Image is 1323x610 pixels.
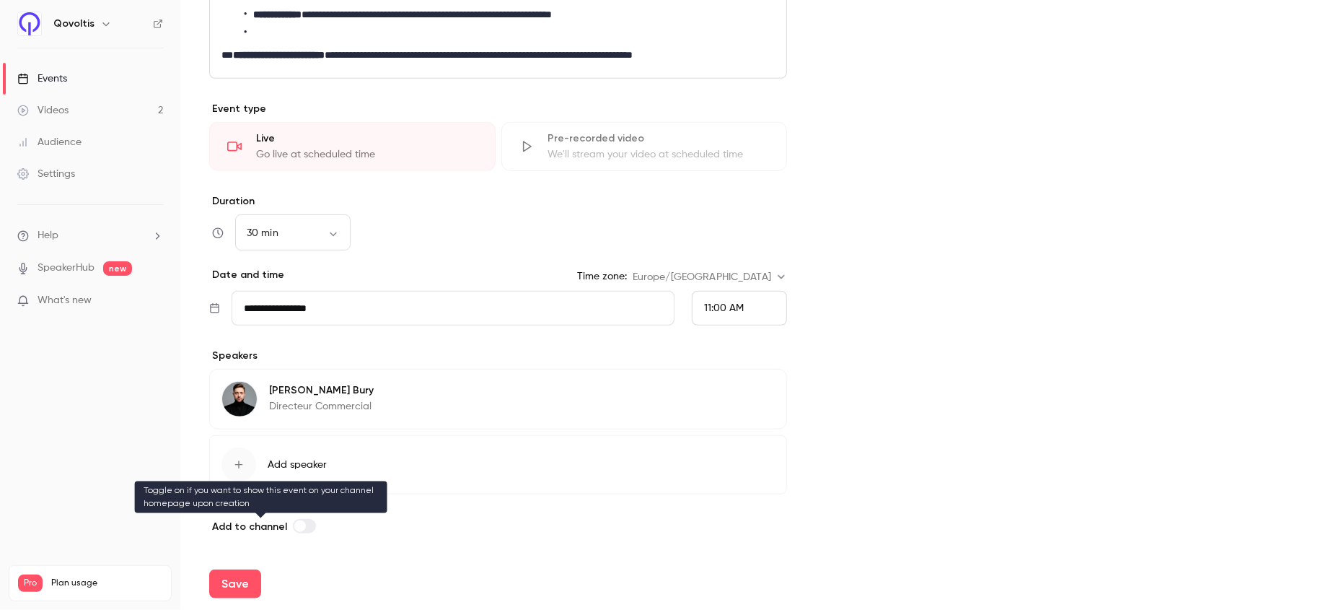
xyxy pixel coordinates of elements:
[692,291,787,326] div: From
[222,382,257,417] img: Benjamin Bury
[209,369,787,430] div: Benjamin Bury[PERSON_NAME] BuryDirecteur Commercial
[577,269,627,284] label: Time zone:
[209,122,496,171] div: LiveGo live at scheduled time
[256,147,478,162] div: Go live at scheduled time
[548,131,770,146] div: Pre-recorded video
[209,570,261,598] button: Save
[548,147,770,162] div: We'll stream your video at scheduled time
[268,458,327,472] span: Add speaker
[17,103,69,118] div: Videos
[209,435,787,494] button: Add speaker
[17,228,163,243] li: help-dropdown-opener
[38,293,92,308] span: What's new
[209,102,787,116] p: Event type
[38,261,94,276] a: SpeakerHub
[269,383,374,398] p: [PERSON_NAME] Bury
[18,12,41,35] img: Qovoltis
[18,575,43,592] span: Pro
[209,349,787,363] p: Speakers
[256,131,478,146] div: Live
[17,71,67,86] div: Events
[38,228,58,243] span: Help
[501,122,788,171] div: Pre-recorded videoWe'll stream your video at scheduled time
[209,268,284,282] p: Date and time
[209,194,787,209] label: Duration
[235,226,351,240] div: 30 min
[704,303,744,313] span: 11:00 AM
[212,520,287,533] span: Add to channel
[103,261,132,276] span: new
[17,135,82,149] div: Audience
[17,167,75,181] div: Settings
[51,578,162,589] span: Plan usage
[53,17,94,31] h6: Qovoltis
[633,270,787,284] div: Europe/[GEOGRAPHIC_DATA]
[269,399,374,414] p: Directeur Commercial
